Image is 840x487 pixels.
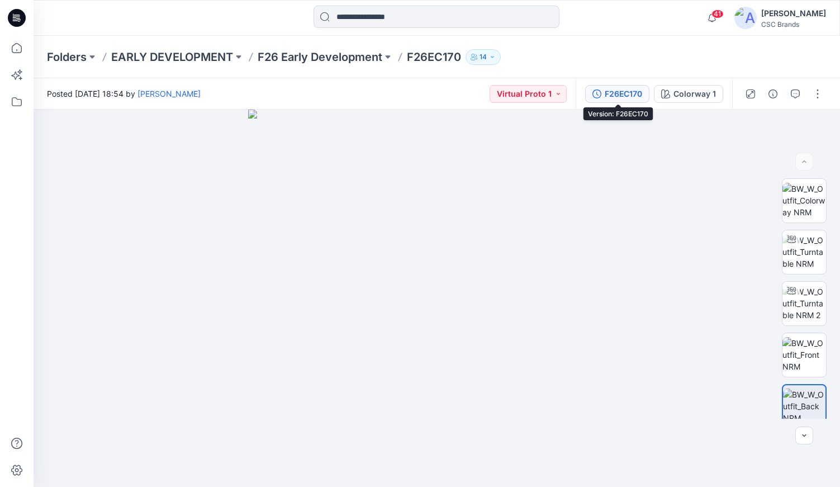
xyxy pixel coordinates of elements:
[47,49,87,65] a: Folders
[782,337,826,372] img: BW_W_Outfit_Front NRM
[654,85,723,103] button: Colorway 1
[248,110,625,487] img: eyJhbGciOiJIUzI1NiIsImtpZCI6IjAiLCJzbHQiOiJzZXMiLCJ0eXAiOiJKV1QifQ.eyJkYXRhIjp7InR5cGUiOiJzdG9yYW...
[764,85,782,103] button: Details
[734,7,757,29] img: avatar
[466,49,501,65] button: 14
[761,7,826,20] div: [PERSON_NAME]
[782,234,826,269] img: BW_W_Outfit_Turntable NRM
[480,51,487,63] p: 14
[605,88,642,100] div: F26EC170
[711,10,724,18] span: 41
[585,85,649,103] button: F26EC170
[111,49,233,65] a: EARLY DEVELOPMENT
[47,88,201,100] span: Posted [DATE] 18:54 by
[782,183,826,218] img: BW_W_Outfit_Colorway NRM
[258,49,382,65] a: F26 Early Development
[407,49,461,65] p: F26EC170
[137,89,201,98] a: [PERSON_NAME]
[673,88,716,100] div: Colorway 1
[782,286,826,321] img: BW_W_Outfit_Turntable NRM 2
[783,389,825,424] img: BW_W_Outfit_Back NRM
[761,20,826,29] div: CSC Brands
